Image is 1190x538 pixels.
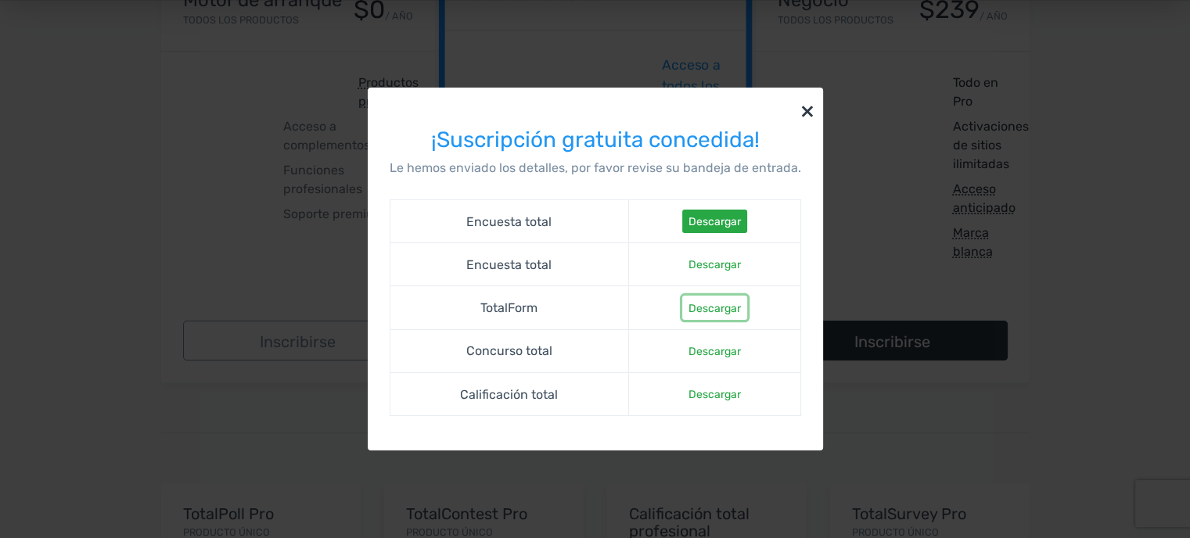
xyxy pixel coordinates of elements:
font: Descargar [688,258,741,271]
button: × [792,88,823,130]
font: TotalForm [480,300,537,315]
font: Concurso total [466,343,552,358]
a: Descargar [682,382,747,406]
font: ¡Suscripción gratuita concedida! [431,127,760,152]
font: Descargar [688,345,741,358]
font: Encuesta total [466,257,552,272]
a: Descargar [682,253,747,276]
font: Descargar [688,302,741,315]
font: Encuesta total [466,213,552,228]
font: × [800,95,814,125]
a: Descargar [682,296,747,319]
font: Descargar [688,215,741,228]
a: Descargar [682,210,747,233]
font: Descargar [688,388,741,401]
a: Descargar [682,339,747,363]
font: Le hemos enviado los detalles, por favor revise su bandeja de entrada. [390,160,801,175]
font: Calificación total [460,387,558,402]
